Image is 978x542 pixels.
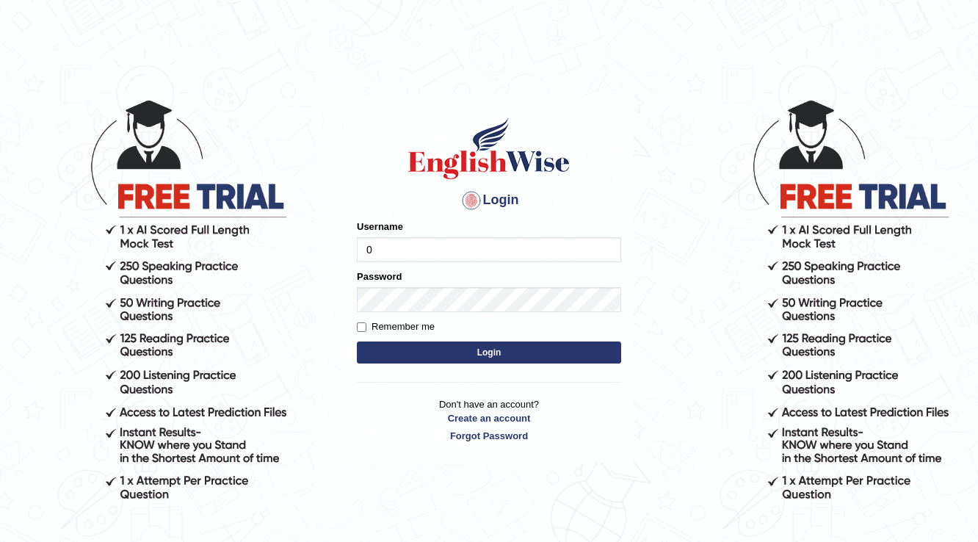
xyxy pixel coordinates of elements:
p: Don't have an account? [357,397,621,443]
label: Remember me [357,319,435,334]
label: Username [357,220,403,234]
img: Logo of English Wise sign in for intelligent practice with AI [405,115,573,181]
label: Password [357,270,402,283]
button: Login [357,342,621,364]
a: Forgot Password [357,429,621,443]
input: Remember me [357,322,366,332]
h4: Login [357,189,621,212]
a: Create an account [357,411,621,425]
